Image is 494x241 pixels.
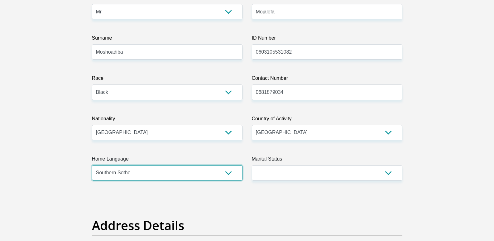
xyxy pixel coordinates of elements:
[252,44,402,60] input: ID Number
[252,115,402,125] label: Country of Activity
[92,75,242,84] label: Race
[252,75,402,84] label: Contact Number
[252,155,402,165] label: Marital Status
[92,155,242,165] label: Home Language
[252,4,402,19] input: First Name
[92,115,242,125] label: Nationality
[252,34,402,44] label: ID Number
[92,218,402,233] h2: Address Details
[252,84,402,100] input: Contact Number
[92,34,242,44] label: Surname
[92,44,242,60] input: Surname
